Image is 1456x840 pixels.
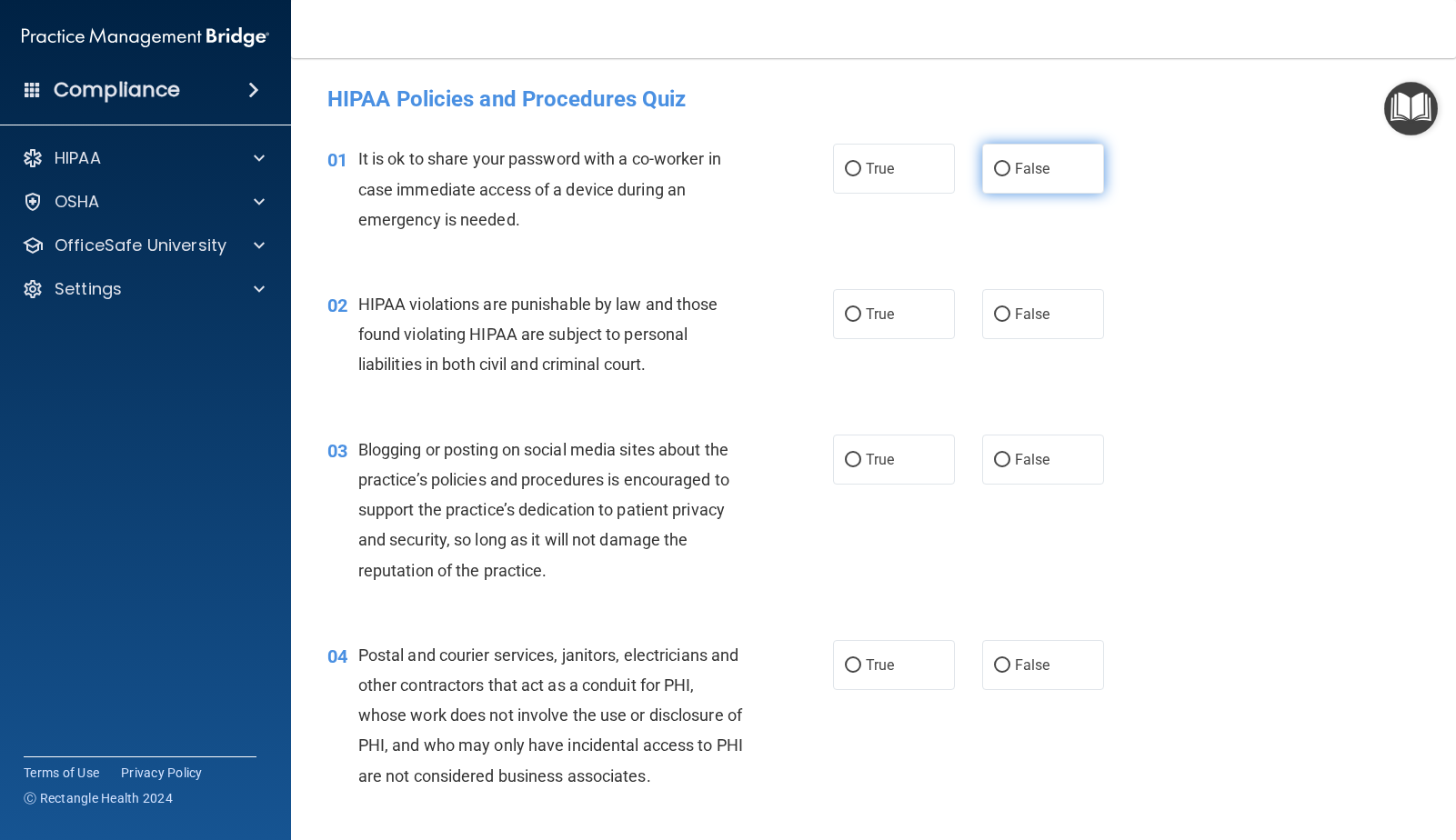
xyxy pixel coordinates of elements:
span: Ⓒ Rectangle Health 2024 [24,789,173,807]
a: HIPAA [22,147,265,169]
span: True [866,305,894,323]
p: HIPAA [55,147,101,169]
span: False [1015,451,1050,468]
input: True [845,454,861,467]
a: OfficeSafe University [22,235,265,256]
span: False [1015,305,1050,323]
input: True [845,163,861,176]
span: Postal and courier services, janitors, electricians and other contractors that act as a conduit f... [358,645,743,785]
span: True [866,656,894,674]
input: False [994,308,1010,322]
span: True [866,451,894,468]
h4: HIPAA Policies and Procedures Quiz [327,87,1420,111]
input: False [994,454,1010,467]
p: Settings [55,278,122,300]
iframe: Drift Widget Chat Controller [1141,711,1434,784]
span: 01 [327,149,347,171]
span: True [866,160,894,177]
img: PMB logo [22,19,269,55]
span: Blogging or posting on social media sites about the practice’s policies and procedures is encoura... [358,440,729,580]
h4: Compliance [54,77,180,103]
a: Settings [22,278,265,300]
input: True [845,659,861,673]
input: False [994,659,1010,673]
span: 02 [327,295,347,316]
span: HIPAA violations are punishable by law and those found violating HIPAA are subject to personal li... [358,295,718,374]
span: False [1015,656,1050,674]
p: OfficeSafe University [55,235,226,256]
a: OSHA [22,191,265,213]
button: Open Resource Center [1384,82,1438,135]
span: 04 [327,645,347,667]
input: True [845,308,861,322]
input: False [994,163,1010,176]
span: It is ok to share your password with a co-worker in case immediate access of a device during an e... [358,149,721,228]
span: False [1015,160,1050,177]
span: 03 [327,440,347,462]
a: Terms of Use [24,764,99,782]
a: Privacy Policy [121,764,203,782]
p: OSHA [55,191,100,213]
